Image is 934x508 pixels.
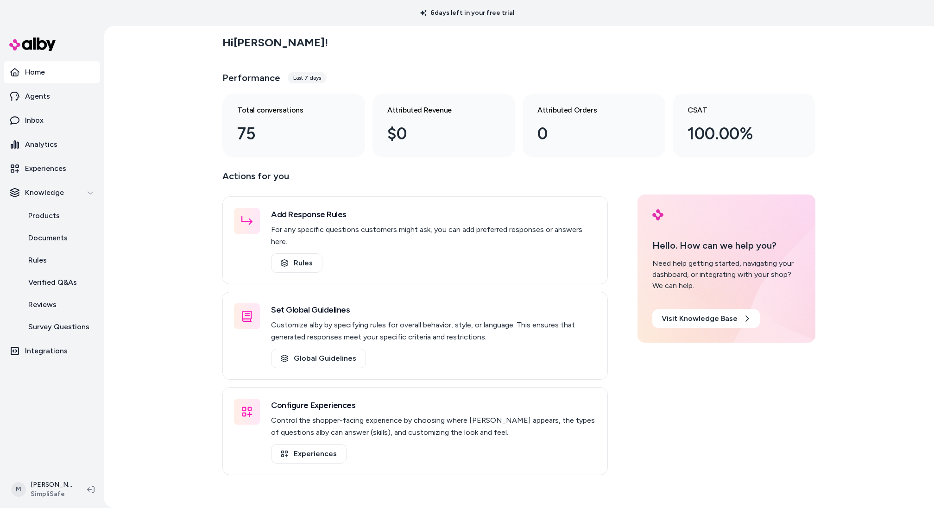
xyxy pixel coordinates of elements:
p: 6 days left in your free trial [415,8,520,18]
a: Attributed Revenue $0 [372,94,515,157]
a: Reviews [19,294,100,316]
a: Analytics [4,133,100,156]
a: Global Guidelines [271,349,366,368]
p: Actions for you [222,169,608,191]
p: Customize alby by specifying rules for overall behavior, style, or language. This ensures that ge... [271,319,596,343]
p: Experiences [25,163,66,174]
h3: Performance [222,71,280,84]
img: alby Logo [9,38,56,51]
p: Rules [28,255,47,266]
a: Inbox [4,109,100,132]
p: For any specific questions customers might ask, you can add preferred responses or answers here. [271,224,596,248]
p: Reviews [28,299,57,310]
h3: Attributed Orders [537,105,636,116]
img: alby Logo [652,209,663,220]
h3: Configure Experiences [271,399,596,412]
a: Attributed Orders 0 [523,94,665,157]
h3: Total conversations [237,105,335,116]
a: Verified Q&As [19,271,100,294]
p: [PERSON_NAME] [31,480,72,489]
div: 0 [537,121,636,146]
a: CSAT 100.00% [673,94,815,157]
a: Experiences [4,157,100,180]
p: Home [25,67,45,78]
p: Products [28,210,60,221]
a: Agents [4,85,100,107]
span: M [11,482,26,497]
button: Knowledge [4,182,100,204]
h3: Attributed Revenue [387,105,486,116]
a: Rules [271,253,322,273]
a: Survey Questions [19,316,100,338]
a: Home [4,61,100,83]
div: Last 7 days [288,72,327,83]
p: Inbox [25,115,44,126]
div: 75 [237,121,335,146]
a: Rules [19,249,100,271]
p: Documents [28,232,68,244]
a: Products [19,205,100,227]
h3: CSAT [688,105,786,116]
a: Total conversations 75 [222,94,365,157]
p: Knowledge [25,187,64,198]
p: Control the shopper-facing experience by choosing where [PERSON_NAME] appears, the types of quest... [271,414,596,439]
a: Integrations [4,340,100,362]
p: Agents [25,91,50,102]
a: Documents [19,227,100,249]
div: Need help getting started, navigating your dashboard, or integrating with your shop? We can help. [652,258,801,291]
h3: Set Global Guidelines [271,303,596,316]
h2: Hi [PERSON_NAME] ! [222,36,328,50]
div: 100.00% [688,121,786,146]
a: Visit Knowledge Base [652,309,760,328]
p: Survey Questions [28,321,89,332]
p: Analytics [25,139,57,150]
p: Verified Q&As [28,277,77,288]
a: Experiences [271,444,347,464]
p: Integrations [25,345,68,357]
span: SimpliSafe [31,489,72,499]
div: $0 [387,121,486,146]
button: M[PERSON_NAME]SimpliSafe [6,475,80,504]
p: Hello. How can we help you? [652,238,801,252]
h3: Add Response Rules [271,208,596,221]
